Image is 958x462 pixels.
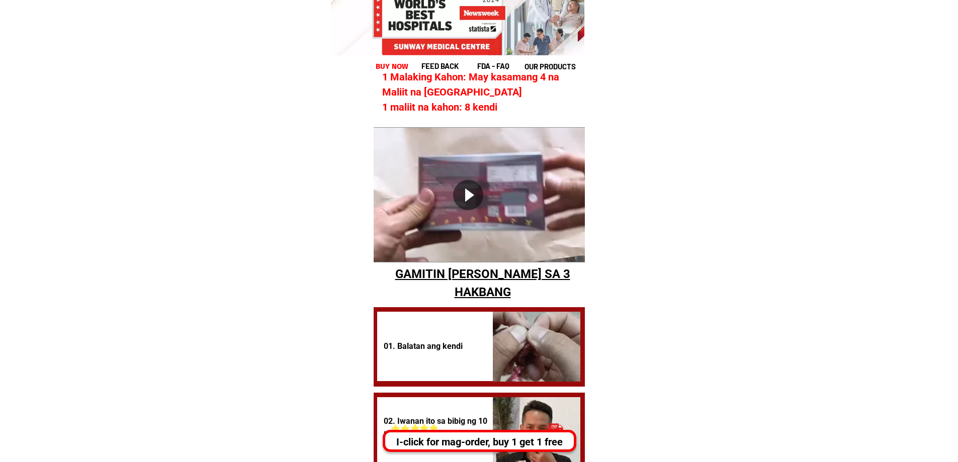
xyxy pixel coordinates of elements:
font: our products [525,62,576,71]
font: 1 maliit na kahon: 8 kendi [382,101,497,113]
font: Buy now [376,62,407,71]
font: FDA - FAQ [477,61,509,70]
font: I-click for mag-order, buy 1 get 1 free [394,435,559,447]
font: 01. Balatan ang kendi [384,341,463,351]
font: Gamitin [PERSON_NAME] sa 3 hakbang [395,267,570,299]
font: 02. Iwanan ito sa bibig ng 10 minutes, hintaying matunaw ang kendi [384,416,487,450]
font: feed back [421,61,459,70]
